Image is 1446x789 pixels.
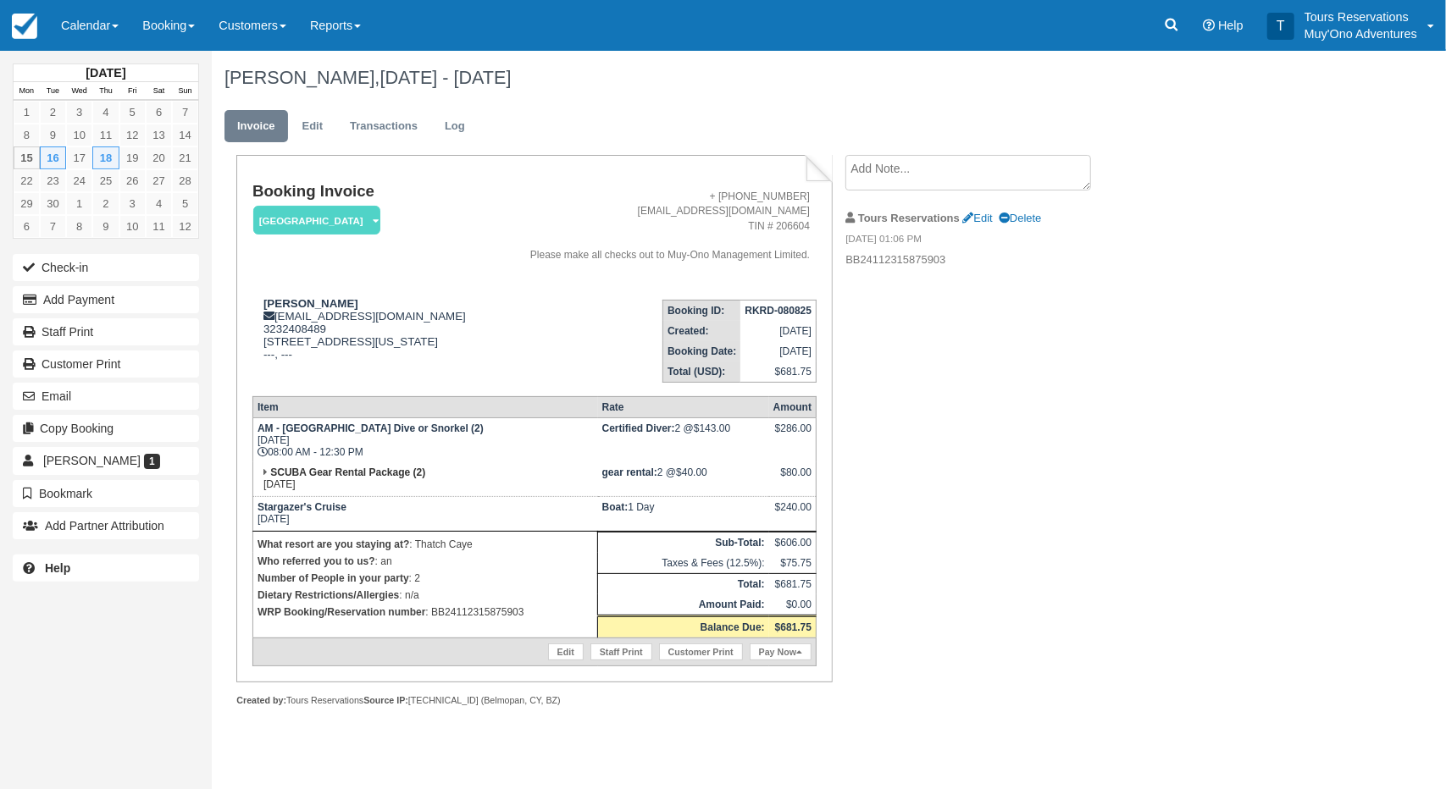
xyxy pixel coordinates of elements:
[252,496,597,531] td: [DATE]
[769,553,817,574] td: $75.75
[12,14,37,39] img: checkfront-main-nav-mini-logo.png
[92,146,119,169] a: 18
[845,252,1131,268] p: BB24112315875903
[14,82,40,101] th: Mon
[258,555,375,567] strong: Who referred you to us?
[775,621,812,633] strong: $681.75
[92,82,119,101] th: Thu
[1203,19,1215,31] i: Help
[45,561,70,575] b: Help
[66,215,92,238] a: 8
[676,466,707,478] span: $40.00
[252,417,597,462] td: [DATE] 08:00 AM - 12:30 PM
[172,82,198,101] th: Sun
[40,146,66,169] a: 16
[14,101,40,124] a: 1
[769,396,817,417] th: Amount
[66,101,92,124] a: 3
[258,604,593,621] p: : BB24112315875903
[92,101,119,124] a: 4
[40,215,66,238] a: 7
[745,305,812,317] strong: RKRD-080825
[13,350,199,378] a: Customer Print
[769,594,817,616] td: $0.00
[146,124,172,146] a: 13
[119,82,146,101] th: Fri
[258,536,593,553] p: : Thatch Caye
[40,169,66,192] a: 23
[663,361,741,383] th: Total (USD):
[14,146,40,169] a: 15
[598,553,769,574] td: Taxes & Fees (12.5%):
[598,594,769,616] th: Amount Paid:
[40,124,66,146] a: 9
[602,422,675,434] strong: Certified Diver
[253,206,380,235] em: [GEOGRAPHIC_DATA]
[146,101,172,124] a: 6
[66,169,92,192] a: 24
[40,101,66,124] a: 2
[258,572,409,584] strong: Number of People in your party
[92,124,119,146] a: 11
[172,124,198,146] a: 14
[258,553,593,570] p: : an
[258,501,346,513] strong: Stargazer's Cruise
[119,192,146,215] a: 3
[602,501,629,513] strong: Boat
[14,192,40,215] a: 29
[1267,13,1294,40] div: T
[14,215,40,238] a: 6
[380,67,511,88] span: [DATE] - [DATE]
[769,573,817,594] td: $681.75
[13,286,199,313] button: Add Payment
[663,300,741,321] th: Booking ID:
[92,192,119,215] a: 2
[1305,8,1417,25] p: Tours Reservations
[252,205,374,236] a: [GEOGRAPHIC_DATA]
[172,192,198,215] a: 5
[13,254,199,281] button: Check-in
[119,215,146,238] a: 10
[13,415,199,442] button: Copy Booking
[1305,25,1417,42] p: Muy'Ono Adventures
[598,496,769,531] td: 1 Day
[598,615,769,637] th: Balance Due:
[740,361,816,383] td: $681.75
[663,321,741,341] th: Created:
[86,66,125,80] strong: [DATE]
[13,447,199,474] a: [PERSON_NAME] 1
[769,532,817,553] td: $606.00
[590,643,652,660] a: Staff Print
[236,694,832,707] div: Tours Reservations [TECHNICAL_ID] (Belmopan, CY, BZ)
[252,297,490,382] div: [EMAIL_ADDRESS][DOMAIN_NAME] 3232408489 [STREET_ADDRESS][US_STATE] ---, ---
[258,589,399,601] strong: Dietary Restrictions/Allergies
[252,396,597,417] th: Item
[172,146,198,169] a: 21
[663,341,741,361] th: Booking Date:
[66,146,92,169] a: 17
[66,192,92,215] a: 1
[119,124,146,146] a: 12
[146,169,172,192] a: 27
[13,555,199,582] a: Help
[144,454,160,469] span: 1
[236,695,286,705] strong: Created by:
[337,110,430,143] a: Transactions
[172,169,198,192] a: 28
[119,101,146,124] a: 5
[14,169,40,192] a: 22
[119,146,146,169] a: 19
[40,192,66,215] a: 30
[432,110,478,143] a: Log
[858,212,960,224] strong: Tours Reservations
[363,695,408,705] strong: Source IP:
[659,643,743,660] a: Customer Print
[13,480,199,507] button: Bookmark
[92,169,119,192] a: 25
[13,383,199,410] button: Email
[548,643,584,660] a: Edit
[92,215,119,238] a: 9
[750,643,812,660] a: Pay Now
[598,417,769,462] td: 2 @
[270,466,425,478] strong: SCUBA Gear Rental Package (2)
